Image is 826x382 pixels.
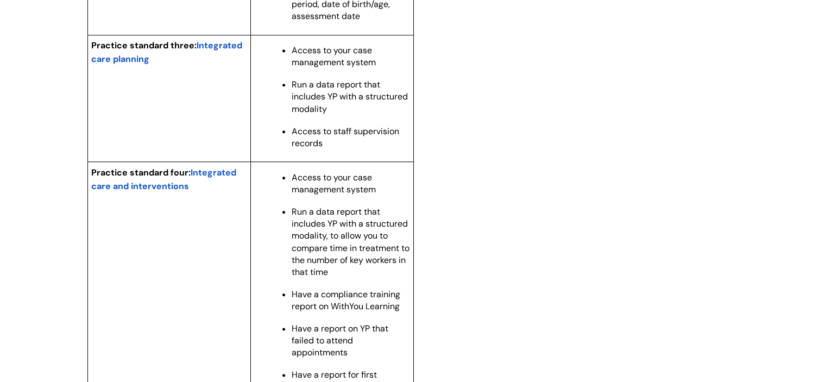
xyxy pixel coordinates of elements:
[292,289,400,312] span: Have a compliance training report on WithYou Learning
[292,126,399,149] span: Access to staff supervision records
[292,45,376,68] span: Access to your case management system
[91,167,236,192] span: Integrated care and interventions
[91,40,197,51] span: Practice standard three:
[292,206,409,277] span: Run a data report that includes YP with a structured modality, to allow you to compare time in tr...
[91,39,242,65] a: Integrated care planning
[292,79,408,114] span: Run a data report that includes YP with a structured modality
[292,323,388,358] span: Have a report on YP that failed to attend appointments
[91,167,191,178] span: Practice standard four:
[91,166,236,192] a: Integrated care and interventions
[292,172,376,195] span: Access to your case management system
